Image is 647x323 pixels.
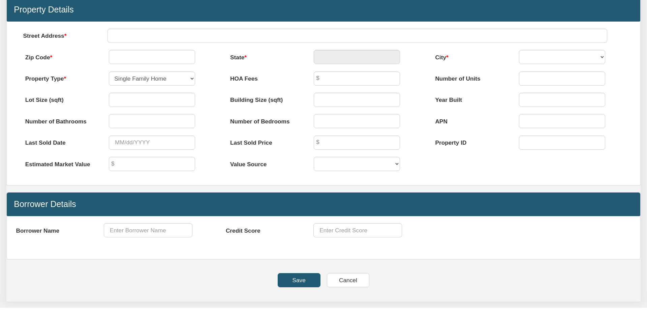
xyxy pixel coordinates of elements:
label: Building Size (sqft) [223,93,307,104]
label: Number of Bedrooms [223,114,307,125]
label: Estimated Market Value [18,157,102,168]
input: Enter Credit Score [313,223,402,237]
label: Street Address [16,29,100,40]
label: Number of Units [428,71,512,83]
label: State [223,50,307,61]
input: Enter Borrower Name [104,223,192,237]
input: Save [278,273,320,287]
label: Last Sold Price [223,136,307,147]
label: Last Sold Date [18,136,102,147]
label: Property Type [18,71,102,83]
label: City [428,50,512,61]
h4: Property Details [14,5,633,14]
label: Property ID [428,136,512,147]
label: HOA Fees [223,71,307,83]
label: APN [428,114,512,125]
label: Borrower Name [11,223,96,235]
label: Number of Bathrooms [18,114,102,125]
label: Year Built [428,93,512,104]
label: Lot Size (sqft) [18,93,102,104]
h4: Borrower Details [14,200,633,209]
label: Value Source [223,157,307,168]
input: Cancel [327,273,370,287]
input: MM/dd/YYYY [109,136,195,150]
label: Credit Score [221,223,306,235]
label: Zip Code [18,50,102,61]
